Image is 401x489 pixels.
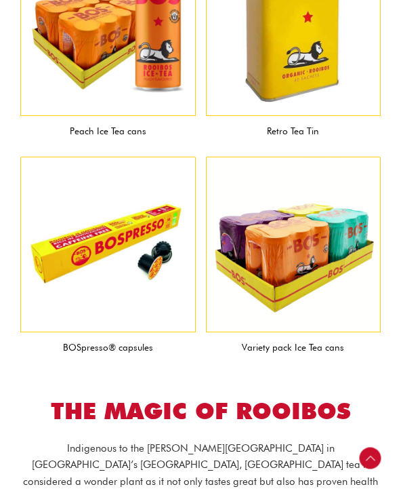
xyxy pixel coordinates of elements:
[206,332,381,363] figcaption: Variety pack Ice Tea cans
[20,332,196,363] figcaption: BOSpresso® capsules
[20,157,196,332] img: bospresso® capsules
[206,157,381,332] img: bos variety pack 300ml
[20,116,196,146] figcaption: Peach Ice Tea cans
[206,116,381,146] figcaption: Retro Tea Tin
[20,396,381,426] h2: THE MAGIC OF ROOIBOS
